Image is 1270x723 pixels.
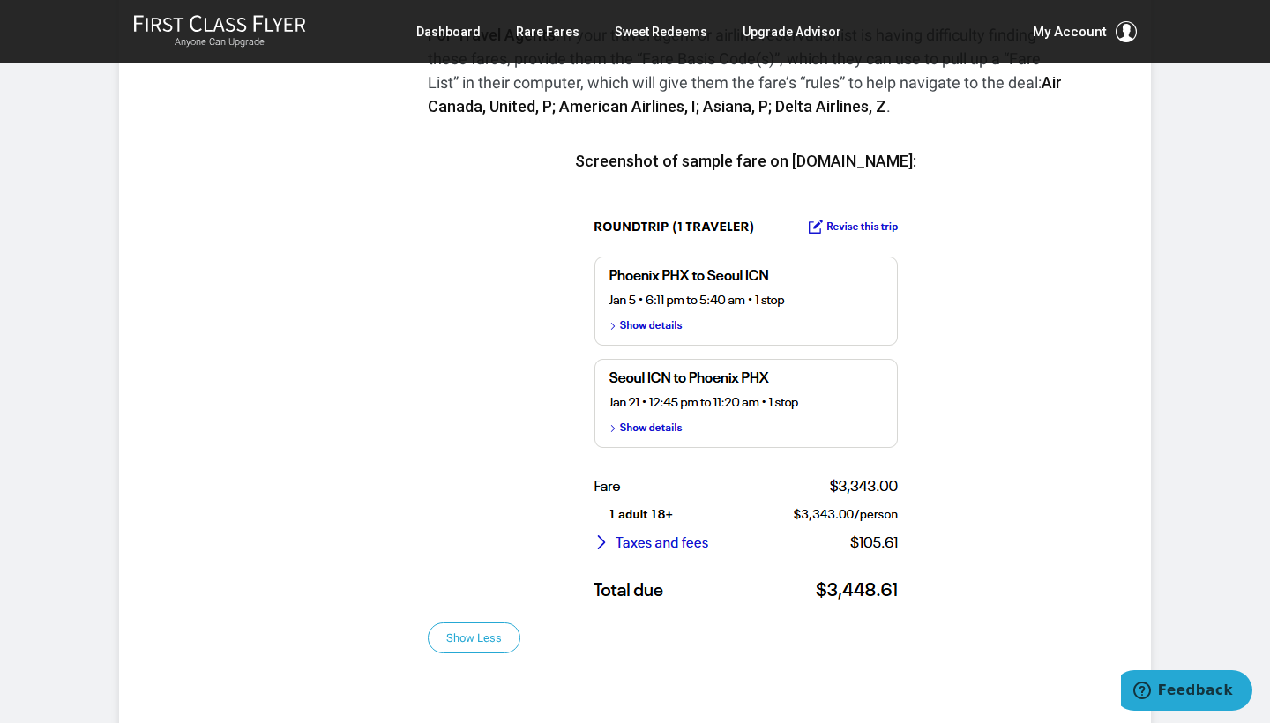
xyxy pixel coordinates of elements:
a: Dashboard [416,16,481,48]
span: My Account [1033,21,1107,42]
button: Show Less [428,622,520,653]
small: Anyone Can Upgrade [133,36,306,48]
a: Rare Fares [516,16,579,48]
button: My Account [1033,21,1137,42]
a: Sweet Redeems [615,16,707,48]
a: Upgrade Advisor [743,16,841,48]
strong: Screenshot of sample fare on [DOMAIN_NAME]: [575,152,916,170]
img: First Class Flyer [133,14,306,33]
a: First Class FlyerAnyone Can Upgrade [133,14,306,49]
p: : If your travel agent or airline reservationist is having difficulty finding these fares, provid... [428,23,1063,118]
iframe: Opens a widget where you can find more information [1121,670,1252,714]
strong: Air Canada, United, P; American Airlines, I; Asiana, P; Delta Airlines, Z [428,73,1062,116]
